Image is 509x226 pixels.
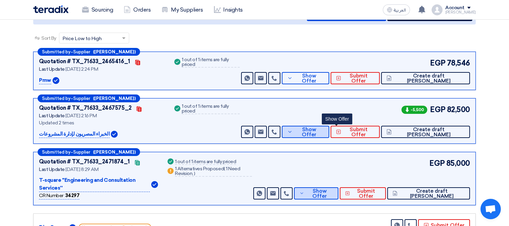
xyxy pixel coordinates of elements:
[306,189,333,199] span: Show Offer
[65,66,98,72] span: [DATE] 2:24 PM
[65,193,80,198] b: 34297
[445,11,476,14] div: [PERSON_NAME]
[33,5,68,13] img: Teradix logo
[343,127,374,137] span: Submit Offer
[39,192,79,199] div: CR Number :
[182,57,239,68] div: 1 out of 1 items are fully priced
[352,189,380,199] span: Submit Offer
[73,50,90,54] span: Supplier
[65,113,97,119] span: [DATE] 2:16 PM
[447,57,470,69] span: 78,546
[209,2,248,17] a: Insights
[111,131,118,138] img: Verified Account
[430,57,446,69] span: EGP
[294,73,324,84] span: Show Offer
[322,114,352,124] div: Show Offer
[39,176,150,192] p: T-square ''Engineering and Consultation Services''
[429,158,445,169] span: EGP
[331,126,380,138] button: Submit Offer
[432,4,443,15] img: profile_test.png
[343,73,374,84] span: Submit Offer
[42,50,71,54] span: Submitted by
[447,104,470,115] span: 82,500
[39,76,51,85] p: Pmw
[38,148,140,156] div: –
[53,77,59,84] img: Verified Account
[63,35,102,42] span: Price Low to High
[39,158,130,166] div: Quotation # TX_71633_2471874_1
[394,8,406,13] span: العربية
[399,189,465,199] span: Create draft [PERSON_NAME]
[175,166,240,176] span: 1 Need Revision,
[430,104,446,115] span: EGP
[340,187,386,199] button: Submit Offer
[73,96,90,101] span: Supplier
[194,171,195,176] span: )
[151,181,158,188] img: Verified Account
[73,150,90,154] span: Supplier
[402,106,427,114] span: -5,500
[42,150,71,154] span: Submitted by
[42,96,71,101] span: Submitted by
[156,2,208,17] a: My Suppliers
[175,159,236,165] div: 1 out of 1 items are fully priced
[77,2,118,17] a: Sourcing
[41,35,56,42] span: Sort By
[282,126,329,138] button: Show Offer
[39,167,65,172] span: Last Update
[38,94,140,102] div: –
[445,5,465,11] div: Account
[39,104,132,112] div: Quotation # TX_71633_2467575_2
[387,187,470,199] button: Create draft [PERSON_NAME]
[224,166,225,172] span: (
[182,104,239,114] div: 1 out of 1 items are fully priced
[381,72,470,84] button: Create draft [PERSON_NAME]
[393,73,465,84] span: Create draft [PERSON_NAME]
[383,4,410,15] button: العربية
[331,72,380,84] button: Submit Offer
[39,119,165,126] div: Updated 2 times
[93,50,136,54] b: ([PERSON_NAME])
[38,48,140,56] div: –
[39,57,130,66] div: Quotation # TX_71633_2465416_1
[39,66,65,72] span: Last Update
[282,72,329,84] button: Show Offer
[481,199,501,219] div: Open chat
[118,2,156,17] a: Orders
[65,167,98,172] span: [DATE] 8:29 AM
[446,158,470,169] span: 85,000
[39,130,110,138] p: الخبراء المصريون لإدارة المشروعات
[393,127,465,137] span: Create draft [PERSON_NAME]
[39,113,65,119] span: Last Update
[381,126,470,138] button: Create draft [PERSON_NAME]
[93,96,136,101] b: ([PERSON_NAME])
[93,150,136,154] b: ([PERSON_NAME])
[294,187,339,199] button: Show Offer
[175,167,252,177] div: 1 Alternatives Proposed
[294,127,324,137] span: Show Offer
